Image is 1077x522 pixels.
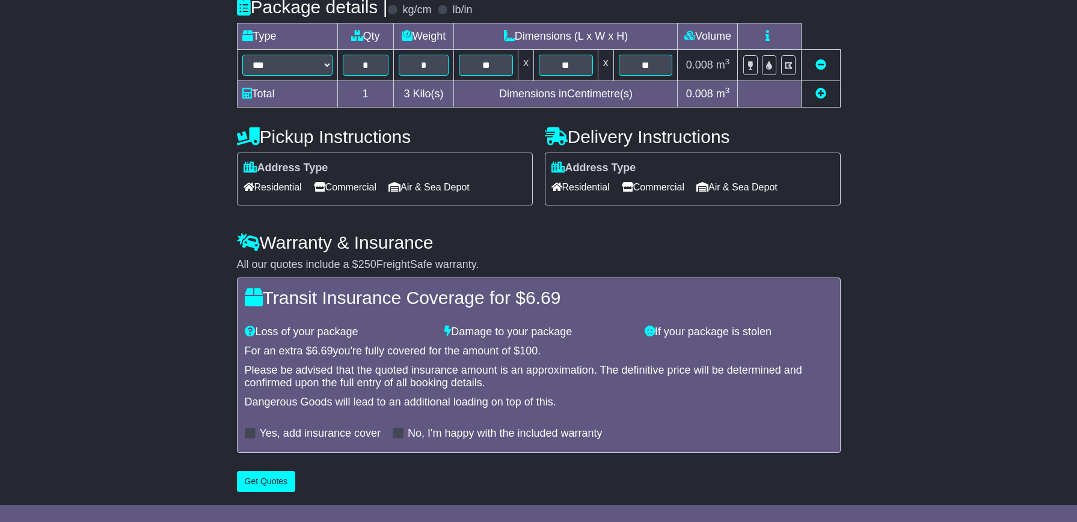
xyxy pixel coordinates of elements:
[454,81,678,108] td: Dimensions in Centimetre(s)
[393,23,454,50] td: Weight
[598,50,613,81] td: x
[686,88,713,100] span: 0.008
[237,258,841,272] div: All our quotes include a $ FreightSafe warranty.
[815,88,826,100] a: Add new item
[408,427,603,440] label: No, I'm happy with the included warranty
[438,326,639,339] div: Damage to your package
[526,288,560,308] span: 6.69
[725,86,730,95] sup: 3
[454,23,678,50] td: Dimensions (L x W x H)
[388,178,470,196] span: Air & Sea Depot
[622,178,684,196] span: Commercial
[551,178,610,196] span: Residential
[716,88,730,100] span: m
[402,4,431,17] label: kg/cm
[237,127,533,147] h4: Pickup Instructions
[245,396,833,409] div: Dangerous Goods will lead to an additional loading on top of this.
[815,59,826,71] a: Remove this item
[545,127,841,147] h4: Delivery Instructions
[725,57,730,66] sup: 3
[337,81,393,108] td: 1
[312,345,333,357] span: 6.69
[551,162,636,175] label: Address Type
[686,59,713,71] span: 0.008
[314,178,376,196] span: Commercial
[518,50,534,81] td: x
[639,326,839,339] div: If your package is stolen
[260,427,381,440] label: Yes, add insurance cover
[716,59,730,71] span: m
[244,162,328,175] label: Address Type
[245,288,833,308] h4: Transit Insurance Coverage for $
[393,81,454,108] td: Kilo(s)
[237,23,337,50] td: Type
[452,4,472,17] label: lb/in
[696,178,778,196] span: Air & Sea Depot
[337,23,393,50] td: Qty
[358,258,376,270] span: 250
[244,178,302,196] span: Residential
[520,345,538,357] span: 100
[245,345,833,358] div: For an extra $ you're fully covered for the amount of $ .
[237,471,296,492] button: Get Quotes
[678,23,738,50] td: Volume
[245,364,833,390] div: Please be advised that the quoted insurance amount is an approximation. The definitive price will...
[237,232,841,252] h4: Warranty & Insurance
[239,326,439,339] div: Loss of your package
[237,81,337,108] td: Total
[403,88,410,100] span: 3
